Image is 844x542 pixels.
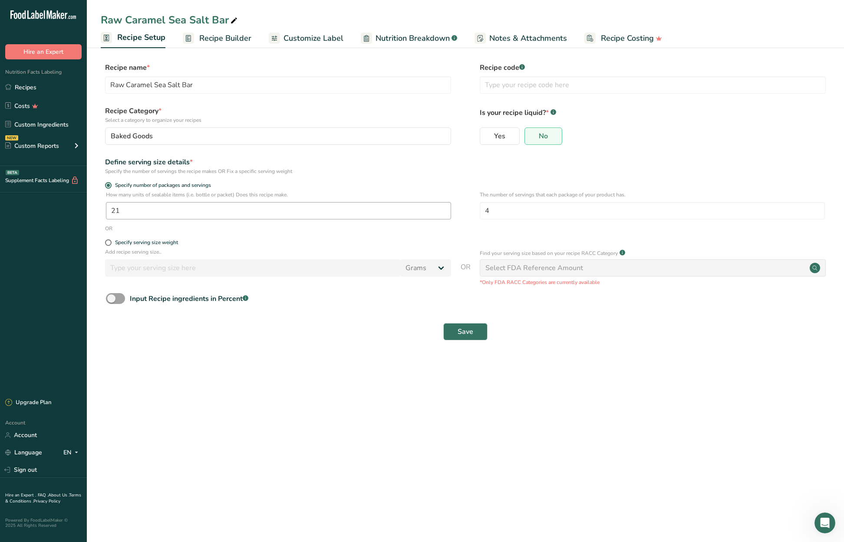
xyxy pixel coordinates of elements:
a: About Us . [48,492,69,498]
div: Specify serving size weight [115,239,178,246]
p: The number of servings that each package of your product has. [480,191,825,199]
input: Type your recipe name here [105,76,451,94]
span: Specify number of packages and servings [112,182,211,189]
div: OR [105,225,112,232]
iframe: Intercom live chat [814,513,835,533]
p: How many units of sealable items (i.e. bottle or packet) Does this recipe make. [106,191,451,199]
p: Is your recipe liquid? [480,106,826,118]
div: Powered By FoodLabelMaker © 2025 All Rights Reserved [5,518,82,528]
a: Privacy Policy [33,498,60,504]
span: OR [461,262,471,286]
a: Terms & Conditions . [5,492,81,504]
div: Custom Reports [5,141,59,150]
p: Find your serving size based on your recipe RACC Category [480,249,618,257]
span: Nutrition Breakdown [376,33,450,44]
span: Recipe Costing [601,33,654,44]
input: Type your recipe code here [480,76,826,94]
a: Customize Label [269,29,343,48]
div: Specify the number of servings the recipe makes OR Fix a specific serving weight [105,167,451,175]
div: Raw Caramel Sea Salt Bar [101,12,239,28]
p: Select a category to organize your recipes [105,116,451,124]
div: Upgrade Plan [5,398,51,407]
label: Recipe name [105,62,451,73]
div: BETA [6,170,19,175]
span: No [539,132,548,140]
a: Recipe Builder [183,29,251,48]
button: Hire an Expert [5,44,82,59]
a: Nutrition Breakdown [361,29,457,48]
button: Baked Goods [105,127,451,145]
span: Notes & Attachments [489,33,567,44]
label: Recipe code [480,62,826,73]
span: Yes [494,132,505,140]
span: Save [458,327,473,337]
p: *Only FDA RACC Categories are currently available [480,278,826,286]
a: Hire an Expert . [5,492,36,498]
span: Recipe Setup [117,32,165,43]
div: Define serving size details [105,157,451,167]
span: Baked Goods [111,131,153,141]
span: Recipe Builder [199,33,251,44]
p: Add recipe serving size.. [105,248,451,256]
button: Save [443,323,488,340]
a: FAQ . [38,492,48,498]
a: Recipe Costing [584,29,662,48]
label: Recipe Category [105,106,451,124]
div: Input Recipe ingredients in Percent [130,294,248,304]
a: Recipe Setup [101,28,165,49]
a: Notes & Attachments [475,29,567,48]
a: Language [5,445,42,460]
input: Type your serving size here [105,259,400,277]
div: Select FDA Reference Amount [485,263,583,273]
span: Customize Label [284,33,343,44]
div: EN [63,447,82,458]
div: NEW [5,135,18,140]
